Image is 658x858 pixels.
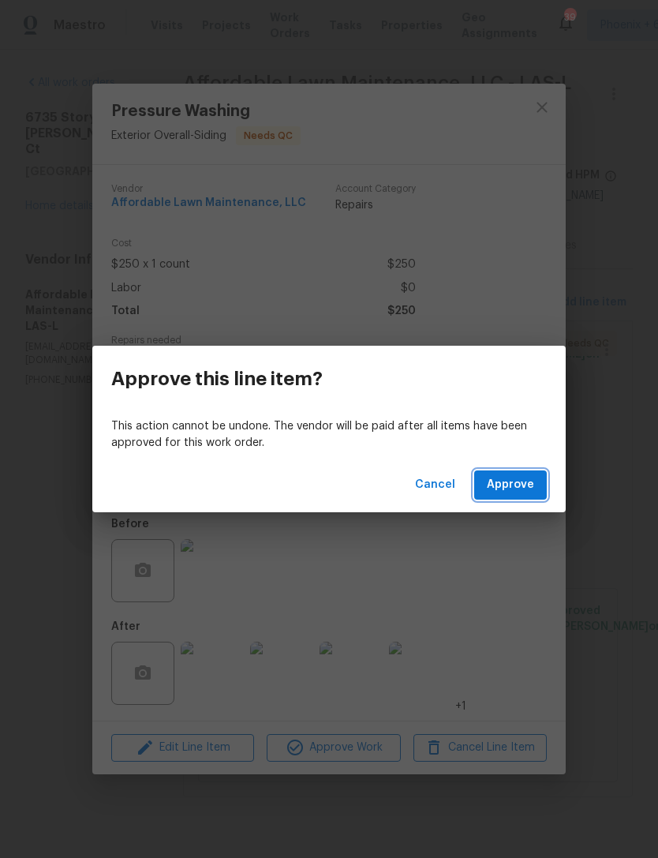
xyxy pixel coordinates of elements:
p: This action cannot be undone. The vendor will be paid after all items have been approved for this... [111,418,547,451]
button: Cancel [409,470,462,500]
span: Approve [487,475,534,495]
h3: Approve this line item? [111,368,323,390]
button: Approve [474,470,547,500]
span: Cancel [415,475,455,495]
